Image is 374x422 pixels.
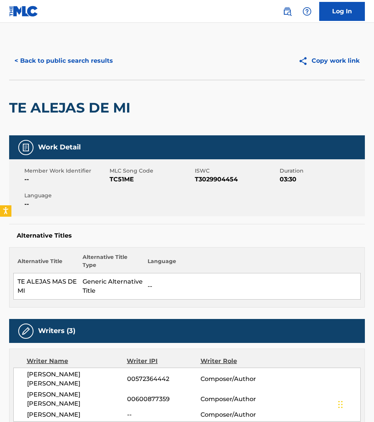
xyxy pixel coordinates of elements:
[319,2,365,21] a: Log In
[24,192,108,200] span: Language
[299,4,315,19] div: Help
[298,56,312,66] img: Copy work link
[24,200,108,209] span: --
[293,51,365,70] button: Copy work link
[79,253,144,273] th: Alternative Title Type
[110,167,193,175] span: MLC Song Code
[144,253,361,273] th: Language
[127,410,201,419] span: --
[24,167,108,175] span: Member Work Identifier
[21,143,30,152] img: Work Detail
[27,357,127,366] div: Writer Name
[280,175,363,184] span: 03:30
[27,370,127,388] span: [PERSON_NAME] [PERSON_NAME]
[144,273,361,300] td: --
[27,410,127,419] span: [PERSON_NAME]
[283,7,292,16] img: search
[79,273,144,300] td: Generic Alternative Title
[38,143,81,152] h5: Work Detail
[9,51,118,70] button: < Back to public search results
[201,374,267,384] span: Composer/Author
[127,395,201,404] span: 00600877359
[127,357,200,366] div: Writer IPI
[27,390,127,408] span: [PERSON_NAME] [PERSON_NAME]
[38,327,75,335] h5: Writers (3)
[280,4,295,19] a: Public Search
[302,7,312,16] img: help
[201,357,267,366] div: Writer Role
[14,273,79,300] td: TE ALEJAS MAS DE MI
[21,327,30,336] img: Writers
[195,175,278,184] span: T3029904454
[201,395,267,404] span: Composer/Author
[9,6,38,17] img: MLC Logo
[280,167,363,175] span: Duration
[14,253,79,273] th: Alternative Title
[201,410,267,419] span: Composer/Author
[338,393,343,416] div: Drag
[195,167,278,175] span: ISWC
[336,386,374,422] iframe: Chat Widget
[17,232,357,240] h5: Alternative Titles
[24,175,108,184] span: --
[110,175,193,184] span: TC51ME
[127,374,201,384] span: 00572364442
[9,99,134,116] h2: TE ALEJAS DE MI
